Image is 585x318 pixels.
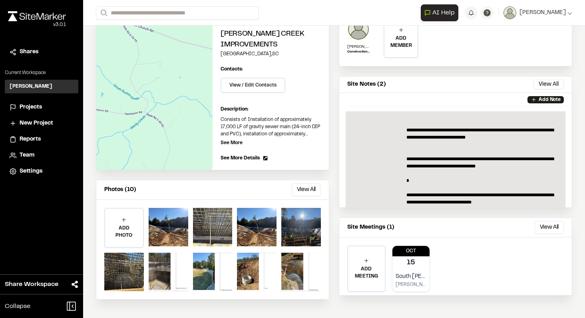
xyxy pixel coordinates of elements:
button: Search [96,6,110,20]
button: [PERSON_NAME] [503,6,572,19]
span: Collapse [5,302,30,311]
p: ADD MEETING [348,266,385,280]
p: ADD PHOTO [105,225,143,239]
p: Site Notes (2) [347,80,386,89]
span: New Project [20,119,53,128]
p: See More [221,139,243,147]
p: Add Note [539,96,561,103]
p: Description: [221,106,321,113]
span: Reports [20,135,41,144]
p: 15 [407,258,415,268]
p: Oct [392,248,430,255]
span: [PERSON_NAME] [519,8,566,17]
h3: [PERSON_NAME] [10,83,52,90]
p: Consists of: Installation of approximately 17,000 LF of gravity sewer main (24-inch DIP and PVC),... [221,116,321,138]
button: View All [535,221,564,234]
button: View All [533,80,564,89]
span: See More Details [221,155,260,162]
a: Settings [10,167,74,176]
span: Share Workspace [5,280,58,289]
p: [GEOGRAPHIC_DATA] , SC [221,50,321,58]
p: Construction Manager [347,50,370,54]
p: Current Workspace [5,69,78,76]
p: Contacts: [221,66,243,73]
button: View / Edit Contacts [221,78,285,93]
div: Oh geez...please don't... [8,21,66,28]
img: rebrand.png [8,11,66,21]
span: Team [20,151,34,160]
p: Photos (10) [104,185,136,194]
img: User [503,6,516,19]
img: Chris White [347,18,370,40]
button: View All [292,183,321,196]
div: Open AI Assistant [421,4,462,21]
span: AI Help [432,8,455,18]
span: Projects [20,103,42,112]
p: South [PERSON_NAME] & FM - Progress Meeting [396,272,427,281]
a: Projects [10,103,74,112]
p: [PERSON_NAME] [347,44,370,50]
button: Open AI Assistant [421,4,458,21]
a: Shares [10,48,74,56]
a: New Project [10,119,74,128]
h2: Rewa - South [PERSON_NAME] Creek Improvements [221,18,321,50]
p: ADD MEMBER [384,35,418,49]
p: Site Meetings (1) [347,223,394,232]
span: Settings [20,167,42,176]
p: [PERSON_NAME] [396,281,427,288]
a: Team [10,151,74,160]
a: Reports [10,135,74,144]
span: Shares [20,48,38,56]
